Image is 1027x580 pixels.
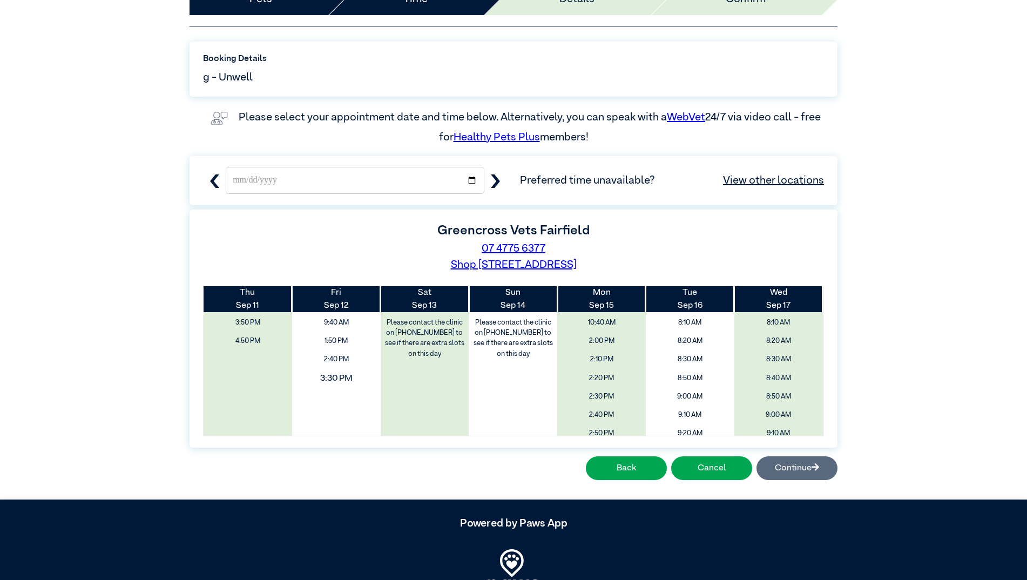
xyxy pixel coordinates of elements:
[437,224,590,237] label: Greencross Vets Fairfield
[561,370,642,386] span: 2:20 PM
[451,259,577,270] a: Shop [STREET_ADDRESS]
[206,107,232,129] img: vet
[738,370,819,386] span: 8:40 AM
[292,286,381,312] th: Sep 12
[738,407,819,423] span: 9:00 AM
[650,333,731,349] span: 8:20 AM
[207,315,288,331] span: 3:50 PM
[239,112,823,142] label: Please select your appointment date and time below. Alternatively, you can speak with a 24/7 via ...
[204,286,292,312] th: Sep 11
[650,407,731,423] span: 9:10 AM
[296,333,377,349] span: 1:50 PM
[520,172,824,188] span: Preferred time unavailable?
[671,456,752,480] button: Cancel
[738,426,819,441] span: 9:10 AM
[203,52,824,65] label: Booking Details
[561,389,642,404] span: 2:30 PM
[723,172,824,188] a: View other locations
[469,286,557,312] th: Sep 14
[561,352,642,367] span: 2:10 PM
[190,517,837,530] h5: Powered by Paws App
[203,69,253,85] span: g - Unwell
[561,333,642,349] span: 2:00 PM
[382,315,468,362] label: Please contact the clinic on [PHONE_NUMBER] to see if there are extra slots on this day
[586,456,667,480] button: Back
[561,315,642,331] span: 10:40 AM
[667,112,705,123] a: WebVet
[296,352,377,367] span: 2:40 PM
[734,286,823,312] th: Sep 17
[646,286,734,312] th: Sep 16
[738,315,819,331] span: 8:10 AM
[381,286,469,312] th: Sep 13
[482,243,545,254] a: 07 4775 6377
[557,286,646,312] th: Sep 15
[738,352,819,367] span: 8:30 AM
[296,315,377,331] span: 9:40 AM
[650,389,731,404] span: 9:00 AM
[650,426,731,441] span: 9:20 AM
[454,132,540,143] a: Healthy Pets Plus
[738,333,819,349] span: 8:20 AM
[561,407,642,423] span: 2:40 PM
[470,315,556,362] label: Please contact the clinic on [PHONE_NUMBER] to see if there are extra slots on this day
[738,389,819,404] span: 8:50 AM
[207,333,288,349] span: 4:50 PM
[650,352,731,367] span: 8:30 AM
[561,426,642,441] span: 2:50 PM
[283,368,389,388] span: 3:30 PM
[650,315,731,331] span: 8:10 AM
[650,370,731,386] span: 8:50 AM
